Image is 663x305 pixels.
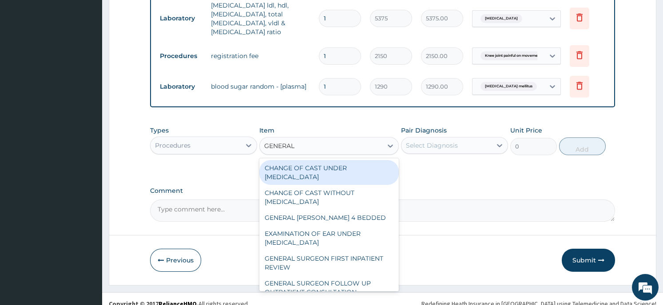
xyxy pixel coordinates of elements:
div: GENERAL SURGEON FOLLOW UP OUTPATIENT CONSULTATION [259,275,399,300]
button: Submit [562,249,615,272]
label: Types [150,127,169,134]
div: Minimize live chat window [146,4,167,26]
div: CHANGE OF CAST UNDER [MEDICAL_DATA] [259,160,399,185]
td: registration fee [206,47,314,65]
div: Procedures [155,141,191,150]
button: Previous [150,249,201,272]
td: Laboratory [155,10,206,27]
span: [MEDICAL_DATA] [480,14,522,23]
label: Comment [150,187,615,195]
span: Knee joint painful on movement [480,51,546,60]
button: Add [559,137,606,155]
td: Procedures [155,48,206,64]
textarea: Type your message and hit 'Enter' [4,207,169,239]
label: Item [259,126,274,135]
td: blood sugar random - [plasma] [206,78,314,95]
span: [MEDICAL_DATA] mellitus [480,82,537,91]
div: GENERAL SURGEON FIRST INPATIENT REVIEW [259,250,399,275]
img: d_794563401_company_1708531726252_794563401 [16,44,36,66]
div: Chat with us now [46,50,149,61]
div: GENERAL [PERSON_NAME] 4 BEDDED [259,210,399,226]
div: EXAMINATION OF EAR UNDER [MEDICAL_DATA] [259,226,399,250]
div: Select Diagnosis [406,141,458,150]
td: Laboratory [155,78,206,95]
label: Unit Price [510,126,542,135]
label: Pair Diagnosis [401,126,447,135]
div: CHANGE OF CAST WITHOUT [MEDICAL_DATA] [259,185,399,210]
span: We're online! [52,94,123,184]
